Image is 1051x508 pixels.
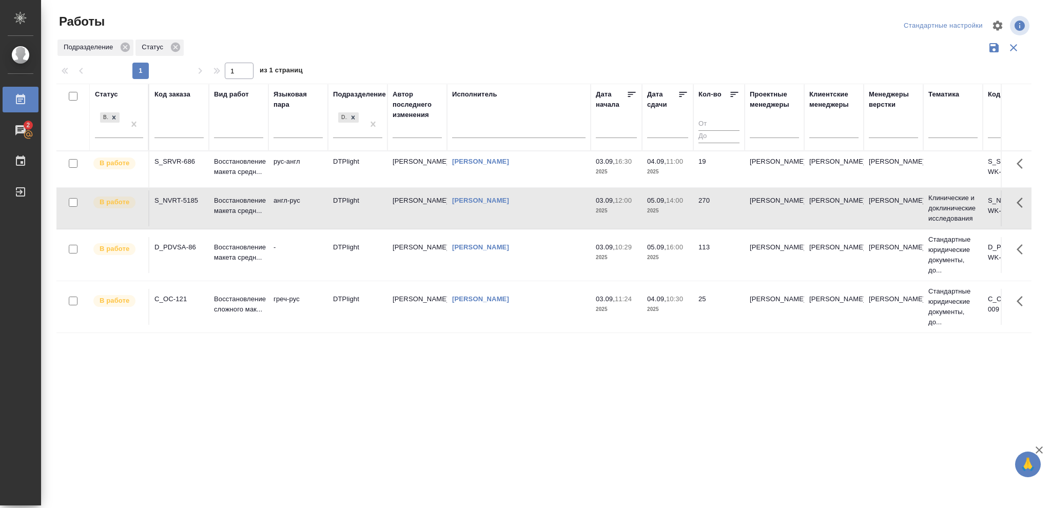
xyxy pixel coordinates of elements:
td: греч-рус [268,289,328,325]
span: Работы [56,13,105,30]
div: S_NVRT-5185 [154,196,204,206]
div: Автор последнего изменения [393,89,442,120]
td: 270 [693,190,745,226]
button: 🙏 [1015,452,1041,477]
p: 16:00 [666,243,683,251]
td: [PERSON_NAME] [804,237,864,273]
div: Менеджеры верстки [869,89,918,110]
p: 2025 [596,304,637,315]
button: Здесь прячутся важные кнопки [1010,237,1035,262]
p: 2025 [596,252,637,263]
p: В работе [100,296,129,306]
div: Кол-во [698,89,722,100]
td: [PERSON_NAME] [387,237,447,273]
td: [PERSON_NAME] [745,237,804,273]
div: Исполнитель [452,89,497,100]
div: split button [901,18,985,34]
p: 10:29 [615,243,632,251]
td: S_NVRT-5185-WK-010 [983,190,1042,226]
a: 2 [3,118,38,143]
p: [PERSON_NAME] [869,294,918,304]
p: В работе [100,244,129,254]
td: [PERSON_NAME] [804,289,864,325]
p: 12:00 [615,197,632,204]
p: Восстановление макета средн... [214,157,263,177]
div: Тематика [928,89,959,100]
p: 16:30 [615,158,632,165]
input: От [698,118,739,131]
span: 2 [20,120,36,130]
p: Статус [142,42,167,52]
p: Восстановление макета средн... [214,242,263,263]
p: 05.09, [647,243,666,251]
p: 04.09, [647,295,666,303]
p: [PERSON_NAME] [869,196,918,206]
div: DTPlight [337,111,360,124]
td: [PERSON_NAME] [804,190,864,226]
td: DTPlight [328,289,387,325]
p: Стандартные юридические документы, до... [928,286,978,327]
div: В работе [100,112,108,123]
td: - [268,237,328,273]
p: 04.09, [647,158,666,165]
button: Сбросить фильтры [1004,38,1023,57]
p: 03.09, [596,197,615,204]
div: Исполнитель выполняет работу [92,196,143,209]
div: Статус [135,40,184,56]
div: Исполнитель выполняет работу [92,157,143,170]
td: [PERSON_NAME] [745,289,804,325]
td: [PERSON_NAME] [745,151,804,187]
span: Посмотреть информацию [1010,16,1031,35]
td: D_PDVSA-86-WK-020 [983,237,1042,273]
p: Стандартные юридические документы, до... [928,235,978,276]
td: 113 [693,237,745,273]
button: Здесь прячутся важные кнопки [1010,190,1035,215]
p: 14:00 [666,197,683,204]
p: Подразделение [64,42,116,52]
div: В работе [99,111,121,124]
div: Исполнитель выполняет работу [92,242,143,256]
div: Дата сдачи [647,89,678,110]
p: 10:30 [666,295,683,303]
div: Код заказа [154,89,190,100]
td: 25 [693,289,745,325]
p: 2025 [647,304,688,315]
p: [PERSON_NAME] [869,157,918,167]
p: Восстановление макета средн... [214,196,263,216]
td: DTPlight [328,151,387,187]
td: DTPlight [328,190,387,226]
p: 2025 [596,206,637,216]
div: C_OC-121 [154,294,204,304]
p: Клинические и доклинические исследования [928,193,978,224]
p: 2025 [596,167,637,177]
a: [PERSON_NAME] [452,295,509,303]
td: [PERSON_NAME] [387,190,447,226]
span: Настроить таблицу [985,13,1010,38]
span: 🙏 [1019,454,1037,475]
p: 11:24 [615,295,632,303]
p: В работе [100,197,129,207]
p: 2025 [647,167,688,177]
button: Сохранить фильтры [984,38,1004,57]
td: C_OC-121-WK-009 [983,289,1042,325]
p: В работе [100,158,129,168]
button: Здесь прячутся важные кнопки [1010,289,1035,314]
p: Восстановление сложного мак... [214,294,263,315]
a: [PERSON_NAME] [452,197,509,204]
div: Клиентские менеджеры [809,89,859,110]
a: [PERSON_NAME] [452,243,509,251]
td: DTPlight [328,237,387,273]
div: Подразделение [57,40,133,56]
div: S_SRVR-686 [154,157,204,167]
div: Дата начала [596,89,627,110]
p: 03.09, [596,158,615,165]
span: из 1 страниц [260,64,303,79]
td: рус-англ [268,151,328,187]
div: Проектные менеджеры [750,89,799,110]
p: [PERSON_NAME] [869,242,918,252]
div: Исполнитель выполняет работу [92,294,143,308]
p: 03.09, [596,295,615,303]
div: DTPlight [338,112,347,123]
p: 11:00 [666,158,683,165]
p: 2025 [647,252,688,263]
